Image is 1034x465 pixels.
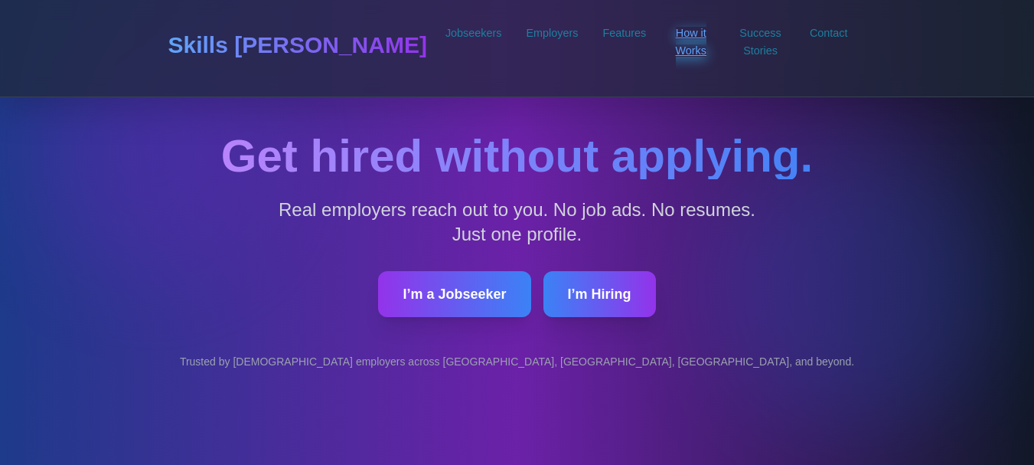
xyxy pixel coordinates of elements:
div: Trusted by [DEMOGRAPHIC_DATA] employers across [GEOGRAPHIC_DATA], [GEOGRAPHIC_DATA], [GEOGRAPHIC_... [180,354,854,369]
h2: Get hired without applying. [180,133,854,179]
button: I’m a Jobseeker [378,271,530,317]
a: Success Stories [739,27,781,57]
p: Real employers reach out to you. No job ads. No resumes. Just one profile. [259,198,774,247]
a: Contact [810,27,848,39]
h1: Skills [PERSON_NAME] [168,31,427,59]
a: Employers [527,27,579,39]
a: How it Works [676,27,707,57]
a: Features [603,27,647,39]
button: I’m Hiring [543,271,656,317]
a: Jobseekers [445,27,502,39]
